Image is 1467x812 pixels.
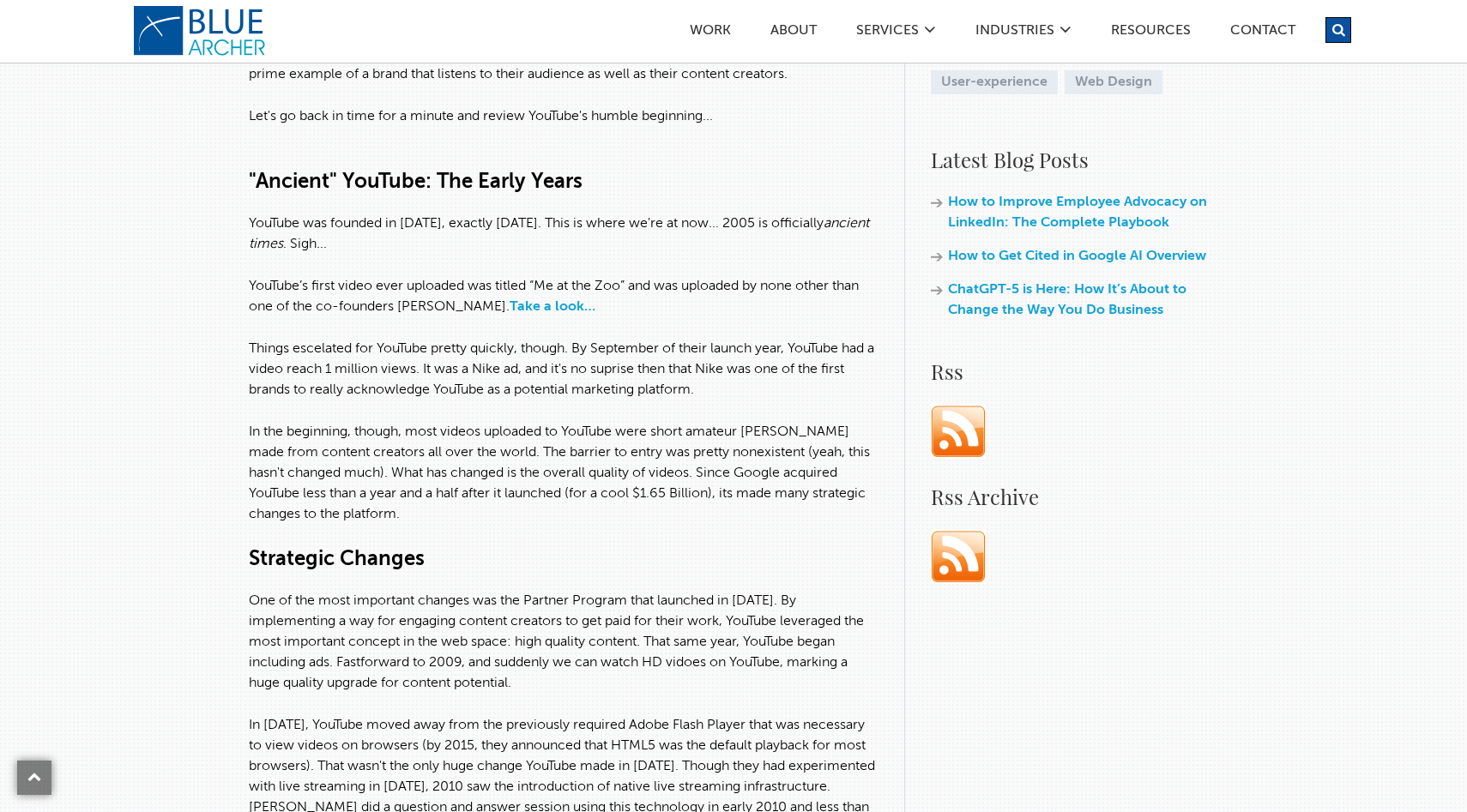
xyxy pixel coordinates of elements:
[133,5,270,57] a: logo
[249,549,425,569] strong: Strategic Changes
[931,356,1226,387] h4: Rss
[1229,24,1296,42] a: Contact
[855,24,920,42] a: SERVICES
[948,195,1207,230] a: How to Improve Employee Advocacy on LinkedIn: The Complete Playbook
[249,591,878,694] p: One of the most important changes was the Partner Program that launched in [DATE]. By implementin...
[931,404,986,459] img: rss.png
[249,217,869,251] em: ancient times
[931,144,1226,175] h4: Latest Blog Posts
[975,24,1055,42] a: Industries
[249,106,878,147] p: Let's go back in time for a minute and review YouTube's humble beginning...
[249,214,878,255] p: YouTube was founded in [DATE], exactly [DATE]. This is where we're at now... 2005 is officially ....
[948,283,1186,317] a: ChatGPT-5 is Here: How It’s About to Change the Way You Do Business
[689,24,732,42] a: Work
[931,481,1226,512] h4: Rss Archive
[931,70,1058,94] a: User-experience
[931,529,986,584] img: rss.png
[948,250,1206,263] a: How to Get Cited in Google AI Overview
[1110,24,1192,42] a: Resources
[249,339,878,400] p: Things escelated for YouTube pretty quickly, though. By September of their launch year, YouTube h...
[510,300,595,314] a: Take a look…
[770,24,818,42] a: ABOUT
[249,276,878,317] p: YouTube’s first video ever uploaded was titled “Me at the Zoo” and was uploaded by none other tha...
[1065,70,1162,94] a: Web Design
[249,422,878,525] p: In the beginning, though, most videos uploaded to YouTube were short amateur [PERSON_NAME] made f...
[249,171,583,192] strong: "Ancient" YouTube: The Early Years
